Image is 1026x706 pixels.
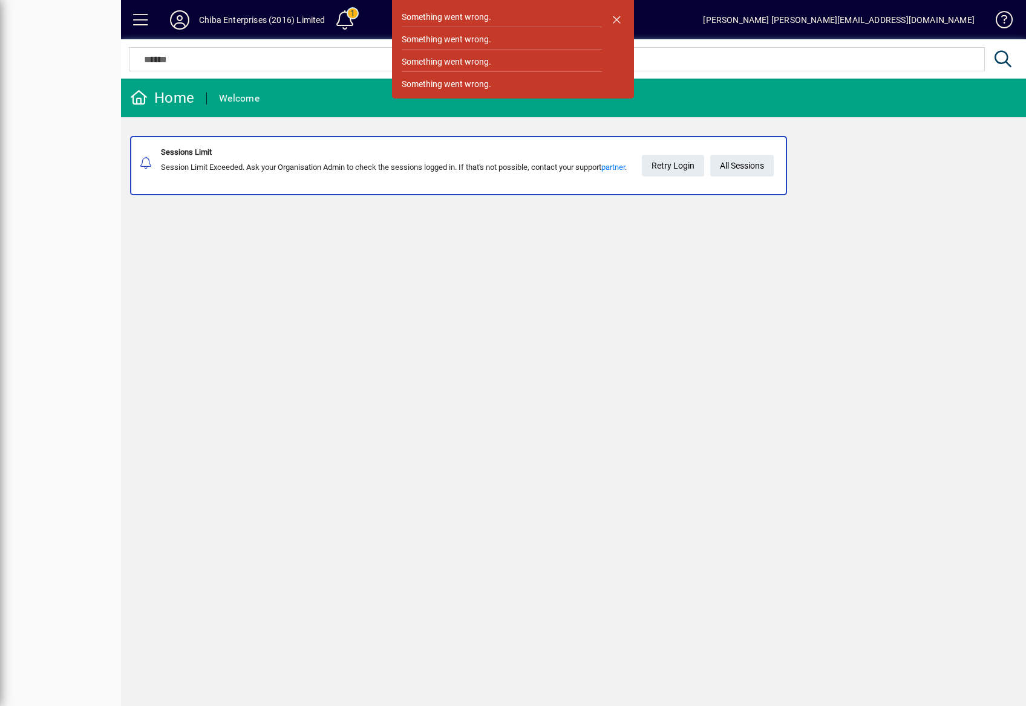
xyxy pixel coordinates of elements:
span: All Sessions [720,156,764,176]
div: Something went wrong. [402,78,491,91]
button: Profile [160,9,199,31]
div: Chiba Enterprises (2016) Limited [199,10,325,30]
app-alert-notification-menu-item: Sessions Limit [121,136,1026,195]
div: Welcome [219,89,260,108]
span: Retry Login [652,156,694,176]
div: Sessions Limit [161,146,627,158]
div: Home [130,88,194,108]
a: partner [601,163,625,172]
a: All Sessions [710,155,774,176]
div: [PERSON_NAME] [PERSON_NAME][EMAIL_ADDRESS][DOMAIN_NAME] [703,10,975,30]
div: Session Limit Exceeded. Ask your Organisation Admin to check the sessions logged in. If that's no... [161,161,627,173]
a: Knowledge Base [987,2,1011,42]
button: Retry Login [642,155,704,176]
